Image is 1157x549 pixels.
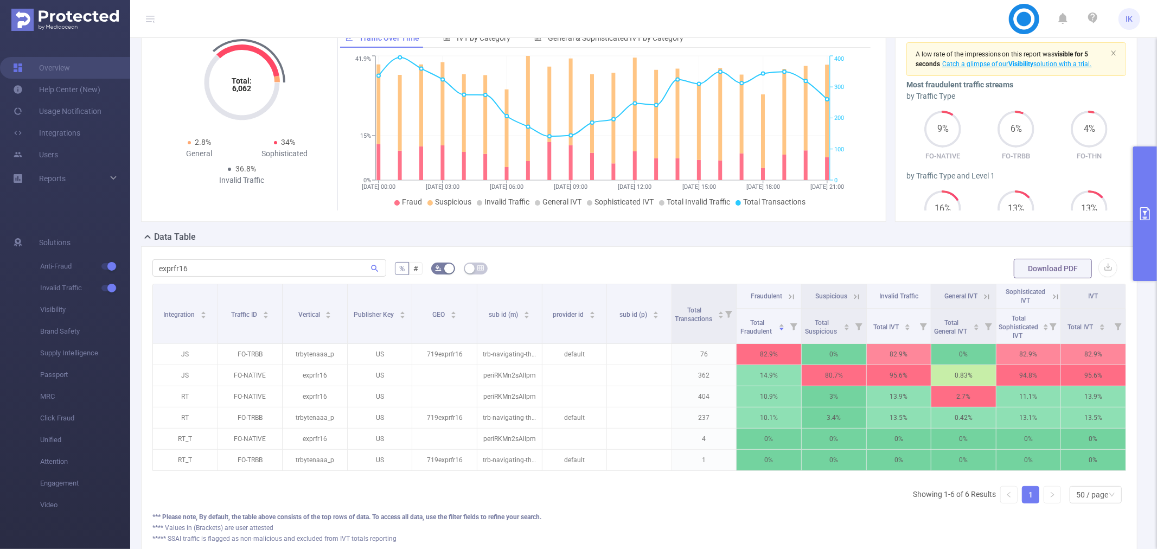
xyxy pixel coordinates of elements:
[867,429,931,449] p: 0%
[931,386,996,407] p: 2.7%
[737,450,801,470] p: 0%
[834,146,844,153] tspan: 100
[1061,450,1126,470] p: 0%
[996,386,1061,407] p: 11.1%
[996,429,1061,449] p: 0%
[1061,407,1126,428] p: 13.5%
[153,407,218,428] p: RT
[152,259,386,277] input: Search...
[906,151,980,162] p: FO-NATIVE
[805,319,839,335] span: Total Suspicious
[913,486,996,503] li: Showing 1-6 of 6 Results
[906,91,1126,102] div: by Traffic Type
[490,183,523,190] tspan: [DATE] 06:00
[751,292,783,300] span: Fraudulent
[996,344,1061,365] p: 82.9%
[201,310,207,313] i: icon: caret-up
[363,177,371,184] tspan: 0%
[931,429,996,449] p: 0%
[746,183,780,190] tspan: [DATE] 18:00
[153,450,218,470] p: RT_T
[1049,491,1056,498] i: icon: right
[999,315,1039,340] span: Total Sophisticated IVT
[618,183,652,190] tspan: [DATE] 12:00
[737,344,801,365] p: 82.9%
[195,138,212,146] span: 2.8%
[283,386,347,407] p: exprfr16
[477,265,484,271] i: icon: table
[672,365,737,386] p: 362
[996,365,1061,386] p: 94.8%
[477,407,542,428] p: trb-navigating-the-world-of-personal-loans-what-you-need-to-know
[283,344,347,365] p: trbytenaaa_p
[981,309,996,343] i: Filter menu
[904,322,911,329] div: Sort
[477,429,542,449] p: periRKMn2sAllpm
[154,231,196,244] h2: Data Table
[1043,322,1049,329] div: Sort
[402,197,422,206] span: Fraud
[489,311,520,318] span: sub id (m)
[484,197,529,206] span: Invalid Traffic
[163,311,196,318] span: Integration
[298,311,322,318] span: Vertical
[973,326,979,329] i: icon: caret-down
[40,321,130,342] span: Brand Safety
[355,56,371,63] tspan: 41.9%
[667,197,730,206] span: Total Invalid Traffic
[263,310,269,316] div: Sort
[457,34,510,42] span: IVT by Category
[399,264,405,273] span: %
[40,407,130,429] span: Click Fraud
[40,277,130,299] span: Invalid Traffic
[1043,326,1049,329] i: icon: caret-down
[542,407,607,428] p: default
[39,168,66,189] a: Reports
[675,307,714,323] span: Total Transactions
[152,534,1126,544] div: ***** SSAI traffic is flagged as non-malicious and excluded from IVT totals reporting
[542,344,607,365] p: default
[595,197,654,206] span: Sophisticated IVT
[218,386,283,407] p: FO-NATIVE
[412,344,477,365] p: 719exprfr16
[1061,386,1126,407] p: 13.9%
[1006,491,1012,498] i: icon: left
[153,344,218,365] p: JS
[1006,288,1045,304] span: Sophisticated IVT
[916,50,1041,58] span: A low rate of the impressions on this report
[283,450,347,470] p: trbytenaaa_p
[737,429,801,449] p: 0%
[13,57,70,79] a: Overview
[834,84,844,91] tspan: 300
[718,310,724,313] i: icon: caret-up
[1043,322,1049,325] i: icon: caret-up
[816,292,848,300] span: Suspicious
[325,314,331,317] i: icon: caret-down
[973,322,979,325] i: icon: caret-up
[359,34,419,42] span: Traffic Over Time
[1044,486,1061,503] li: Next Page
[1110,50,1117,56] i: icon: close
[1071,125,1108,133] span: 4%
[802,344,866,365] p: 0%
[13,122,80,144] a: Integrations
[1045,309,1060,343] i: Filter menu
[945,292,978,300] span: General IVT
[996,450,1061,470] p: 0%
[653,310,659,313] i: icon: caret-up
[737,407,801,428] p: 10.1%
[13,79,100,100] a: Help Center (New)
[867,365,931,386] p: 95.6%
[916,309,931,343] i: Filter menu
[553,311,585,318] span: provider id
[232,76,252,85] tspan: Total:
[348,365,412,386] p: US
[218,429,283,449] p: FO-NATIVE
[867,386,931,407] p: 13.9%
[935,319,969,335] span: Total General IVT
[40,494,130,516] span: Video
[998,205,1034,213] span: 13%
[283,407,347,428] p: trbytenaaa_p
[873,323,900,331] span: Total IVT
[1089,292,1098,300] span: IVT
